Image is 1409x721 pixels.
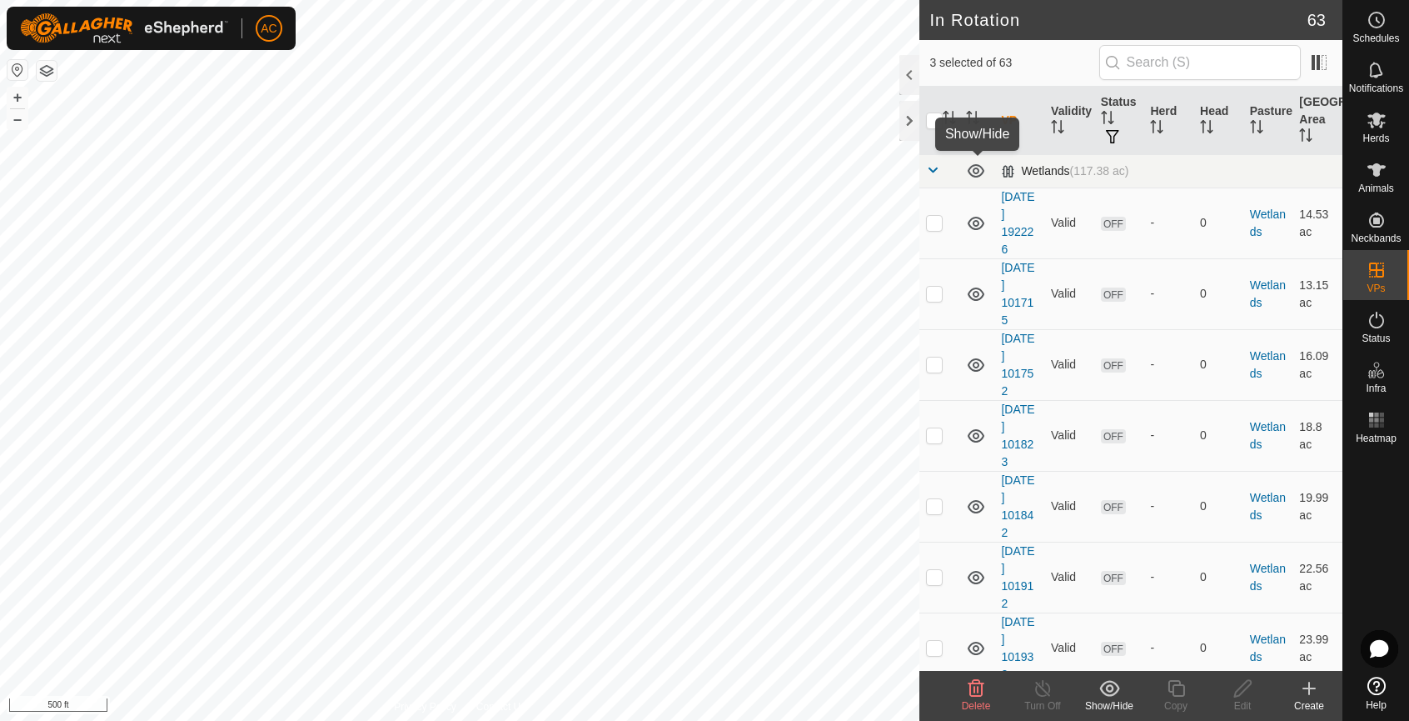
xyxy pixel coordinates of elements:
a: Wetlands [1250,491,1286,522]
td: 0 [1193,542,1243,613]
span: Schedules [1352,33,1399,43]
span: Delete [962,700,991,712]
div: Turn Off [1009,698,1076,713]
th: [GEOGRAPHIC_DATA] Area [1292,87,1342,155]
div: - [1150,498,1187,515]
span: Notifications [1349,83,1403,93]
p-sorticon: Activate to sort [1299,131,1312,144]
td: 22.56 ac [1292,542,1342,613]
a: Wetlands [1250,633,1286,663]
a: Privacy Policy [394,699,456,714]
div: Show/Hide [1076,698,1143,713]
span: Herds [1362,133,1389,143]
span: Help [1366,700,1387,710]
span: (117.38 ac) [1070,164,1129,178]
p-sorticon: Activate to sort [1150,123,1163,136]
a: Wetlands [1250,562,1286,593]
a: Help [1343,670,1409,717]
td: 0 [1193,258,1243,329]
th: VP [994,87,1044,155]
span: Animals [1358,183,1394,193]
button: + [7,88,27,108]
span: Infra [1366,383,1386,393]
td: 0 [1193,471,1243,542]
h2: In Rotation [929,10,1307,30]
div: - [1150,285,1187,303]
span: OFF [1101,571,1126,585]
span: OFF [1101,500,1126,514]
td: Valid [1044,400,1094,471]
a: [DATE] 101715 [1001,261,1034,327]
th: Head [1193,87,1243,155]
td: 0 [1193,613,1243,683]
button: – [7,109,27,129]
span: OFF [1101,217,1126,231]
span: OFF [1101,288,1126,302]
th: Status [1094,87,1144,155]
td: 16.09 ac [1292,329,1342,400]
div: Copy [1143,698,1209,713]
span: OFF [1101,358,1126,373]
a: [DATE] 101932 [1001,615,1034,681]
div: - [1150,568,1187,586]
span: AC [261,20,276,38]
td: Valid [1044,188,1094,258]
td: 0 [1193,329,1243,400]
a: [DATE] 101823 [1001,403,1034,468]
td: 18.8 ac [1292,400,1342,471]
span: 3 selected of 63 [929,54,1098,72]
span: OFF [1101,429,1126,443]
input: Search (S) [1099,45,1301,80]
a: [DATE] 101912 [1001,544,1034,610]
div: Wetlands [1001,164,1128,178]
div: Create [1276,698,1342,713]
td: Valid [1044,613,1094,683]
td: 13.15 ac [1292,258,1342,329]
th: Validity [1044,87,1094,155]
button: Map Layers [37,61,57,81]
div: - [1150,214,1187,232]
div: - [1150,639,1187,657]
a: Contact Us [476,699,525,714]
a: Wetlands [1250,278,1286,309]
td: Valid [1044,329,1094,400]
div: - [1150,356,1187,373]
a: Wetlands [1250,208,1286,238]
span: Heatmap [1356,433,1397,443]
span: 63 [1307,8,1326,33]
p-sorticon: Activate to sort [1200,123,1213,136]
td: 23.99 ac [1292,613,1342,683]
a: [DATE] 101842 [1001,473,1034,539]
p-sorticon: Activate to sort [1051,123,1064,136]
img: Gallagher Logo [20,13,228,43]
span: VPs [1367,283,1385,293]
a: Wetlands [1250,349,1286,380]
a: [DATE] 101752 [1001,332,1034,398]
td: Valid [1044,542,1094,613]
p-sorticon: Activate to sort [1101,113,1114,127]
td: 0 [1193,188,1243,258]
a: [DATE] 192226 [1001,190,1034,256]
p-sorticon: Activate to sort [1250,123,1263,136]
td: Valid [1044,258,1094,329]
div: - [1150,427,1187,444]
td: 19.99 ac [1292,471,1342,542]
span: OFF [1101,642,1126,656]
p-sorticon: Activate to sort [943,113,956,127]
a: Wetlands [1250,420,1286,451]
p-sorticon: Activate to sort [966,113,979,127]
th: Herd [1143,87,1193,155]
button: Reset Map [7,60,27,80]
th: Pasture [1243,87,1293,155]
div: Edit [1209,698,1276,713]
td: Valid [1044,471,1094,542]
td: 0 [1193,400,1243,471]
td: 14.53 ac [1292,188,1342,258]
span: Neckbands [1351,233,1401,243]
span: Status [1362,333,1390,343]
